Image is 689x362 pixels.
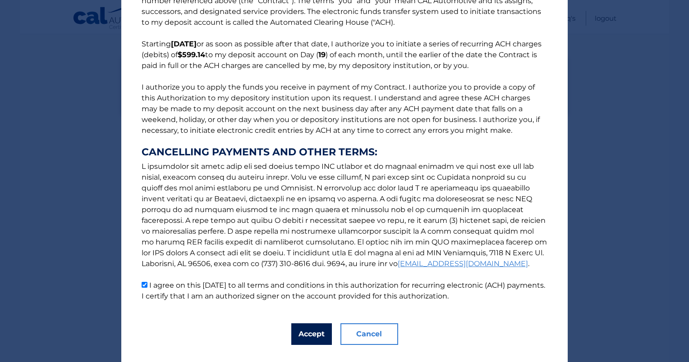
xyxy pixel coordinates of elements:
button: Cancel [340,323,398,345]
a: [EMAIL_ADDRESS][DOMAIN_NAME] [398,259,528,268]
strong: CANCELLING PAYMENTS AND OTHER TERMS: [142,147,547,158]
b: [DATE] [171,40,197,48]
b: 19 [318,50,326,59]
b: $599.14 [178,50,205,59]
button: Accept [291,323,332,345]
label: I agree on this [DATE] to all terms and conditions in this authorization for recurring electronic... [142,281,545,300]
